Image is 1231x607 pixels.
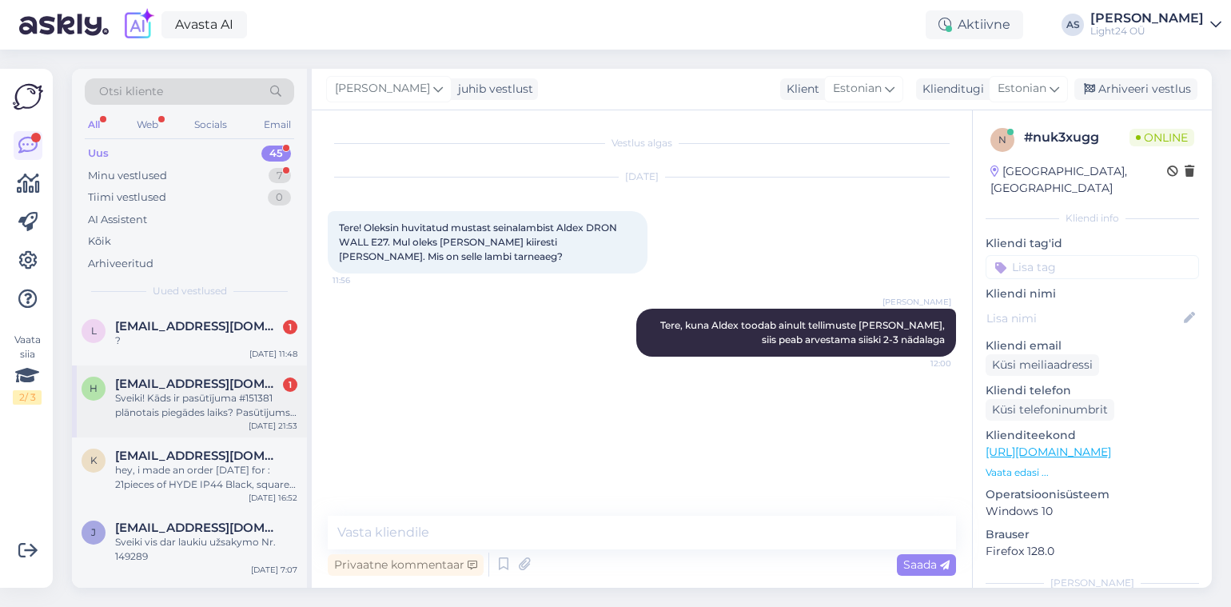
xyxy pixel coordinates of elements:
[986,382,1199,399] p: Kliendi telefon
[990,163,1167,197] div: [GEOGRAPHIC_DATA], [GEOGRAPHIC_DATA]
[986,445,1111,459] a: [URL][DOMAIN_NAME]
[91,526,96,538] span: j
[903,557,950,572] span: Saada
[249,348,297,360] div: [DATE] 11:48
[986,486,1199,503] p: Operatsioonisüsteem
[99,83,163,100] span: Otsi kliente
[833,80,882,98] span: Estonian
[986,255,1199,279] input: Lisa tag
[335,80,430,98] span: [PERSON_NAME]
[115,391,297,420] div: Sveiki! Kāds ir pasūtījuma #151381 plānotais piegādes laiks? Pasūtījums veikts 24.09. Paldies!
[986,543,1199,560] p: Firefox 128.0
[115,319,281,333] span: leovacmelani@gmail.com
[88,234,111,250] div: Kõik
[13,333,42,405] div: Vaata siia
[986,399,1114,421] div: Küsi telefoninumbrit
[115,535,297,564] div: Sveiki vis dar laukiu užsakymo Nr. 149289
[1090,12,1204,25] div: [PERSON_NAME]
[891,357,951,369] span: 12:00
[115,463,297,492] div: hey, i made an order [DATE] for : 21pieces of HYDE IP44 Black, square lamps We opened the package...
[261,114,294,135] div: Email
[115,377,281,391] span: hello@designdediura.com
[1062,14,1084,36] div: AS
[115,449,281,463] span: kuninkaantie752@gmail.com
[268,190,291,206] div: 0
[115,333,297,348] div: ?
[986,465,1199,480] p: Vaata edasi ...
[986,286,1199,302] p: Kliendi nimi
[986,576,1199,590] div: [PERSON_NAME]
[91,325,97,337] span: l
[780,81,819,98] div: Klient
[283,320,297,334] div: 1
[269,168,291,184] div: 7
[998,134,1006,146] span: n
[88,146,109,162] div: Uus
[133,114,161,135] div: Web
[90,454,98,466] span: k
[333,274,392,286] span: 11:56
[261,146,291,162] div: 45
[986,235,1199,252] p: Kliendi tag'id
[328,170,956,184] div: [DATE]
[339,222,619,262] span: Tere! Oleksin huvitatud mustast seinalambist Aldex DRON WALL E27. Mul oleks [PERSON_NAME] kiirest...
[986,309,1181,327] input: Lisa nimi
[88,190,166,206] div: Tiimi vestlused
[986,427,1199,444] p: Klienditeekond
[452,81,533,98] div: juhib vestlust
[88,212,147,228] div: AI Assistent
[249,492,297,504] div: [DATE] 16:52
[88,256,153,272] div: Arhiveeritud
[986,503,1199,520] p: Windows 10
[1090,25,1204,38] div: Light24 OÜ
[161,11,247,38] a: Avasta AI
[153,284,227,298] span: Uued vestlused
[660,319,947,345] span: Tere, kuna Aldex toodab ainult tellimuste [PERSON_NAME], siis peab arvestama siiski 2-3 nädalaga
[1024,128,1129,147] div: # nuk3xugg
[1129,129,1194,146] span: Online
[882,296,951,308] span: [PERSON_NAME]
[1090,12,1221,38] a: [PERSON_NAME]Light24 OÜ
[90,382,98,394] span: h
[986,354,1099,376] div: Küsi meiliaadressi
[328,136,956,150] div: Vestlus algas
[191,114,230,135] div: Socials
[85,114,103,135] div: All
[88,168,167,184] div: Minu vestlused
[283,377,297,392] div: 1
[986,211,1199,226] div: Kliendi info
[986,337,1199,354] p: Kliendi email
[249,420,297,432] div: [DATE] 21:53
[998,80,1046,98] span: Estonian
[115,521,281,535] span: justmisius@gmail.com
[986,526,1199,543] p: Brauser
[926,10,1023,39] div: Aktiivne
[13,390,42,405] div: 2 / 3
[122,8,155,42] img: explore-ai
[13,82,43,112] img: Askly Logo
[1074,78,1197,100] div: Arhiveeri vestlus
[328,554,484,576] div: Privaatne kommentaar
[251,564,297,576] div: [DATE] 7:07
[916,81,984,98] div: Klienditugi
